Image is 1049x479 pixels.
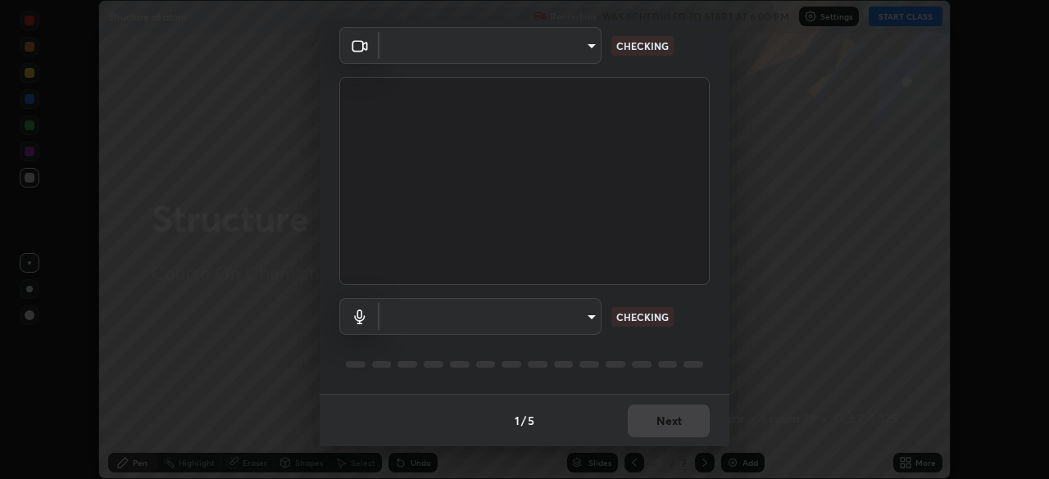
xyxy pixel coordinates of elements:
h4: 5 [528,412,534,429]
p: CHECKING [616,38,669,53]
h4: 1 [515,412,520,429]
h4: / [521,412,526,429]
div: ​ [379,27,602,64]
div: ​ [379,298,602,335]
p: CHECKING [616,310,669,324]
